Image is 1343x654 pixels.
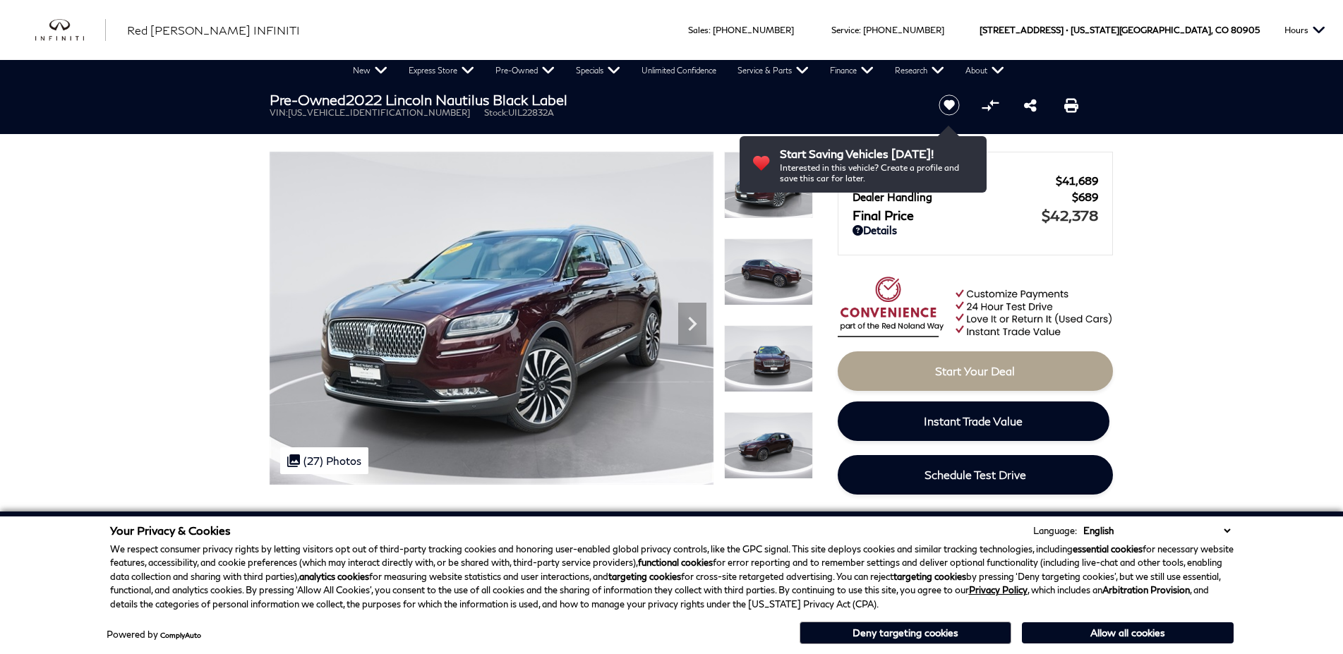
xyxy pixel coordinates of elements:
span: Sales [688,25,709,35]
a: Final Price $42,378 [853,207,1098,224]
span: Instant Trade Value [924,414,1023,428]
select: Language Select [1080,523,1234,538]
span: Start Your Deal [935,364,1015,377]
div: Language: [1033,526,1077,535]
h1: 2022 Lincoln Nautilus Black Label [270,92,915,107]
button: Deny targeting cookies [800,622,1011,644]
a: About [955,60,1015,81]
span: : [859,25,861,35]
button: Allow all cookies [1022,622,1234,643]
a: Express Store [398,60,485,81]
img: Used 2022 Burgundy Velvet Metallic Tinted Clearcoat Lincoln Black Label image 4 [724,412,813,479]
span: UIL22832A [508,107,554,118]
a: Red [PERSON_NAME] $41,689 [853,174,1098,187]
a: Unlimited Confidence [631,60,727,81]
span: Red [PERSON_NAME] INFINITI [127,23,300,37]
strong: targeting cookies [608,571,681,582]
img: INFINITI [35,19,106,42]
a: Schedule Test Drive [838,455,1113,495]
span: VIN: [270,107,288,118]
a: New [342,60,398,81]
a: Research [884,60,955,81]
div: Next [678,303,706,345]
img: Used 2022 Burgundy Velvet Metallic Tinted Clearcoat Lincoln Black Label image 1 [270,152,713,485]
a: Start Your Deal [838,351,1113,391]
div: (27) Photos [280,447,368,474]
span: : [709,25,711,35]
span: [US_VEHICLE_IDENTIFICATION_NUMBER] [288,107,470,118]
a: Specials [565,60,631,81]
span: Service [831,25,859,35]
a: Print this Pre-Owned 2022 Lincoln Nautilus Black Label [1064,97,1078,114]
strong: functional cookies [638,557,713,568]
strong: analytics cookies [299,571,369,582]
button: Compare vehicle [980,95,1001,116]
a: [PHONE_NUMBER] [863,25,944,35]
a: Red [PERSON_NAME] INFINITI [127,22,300,39]
span: Final Price [853,207,1042,223]
nav: Main Navigation [342,60,1015,81]
span: $689 [1072,190,1098,203]
a: Share this Pre-Owned 2022 Lincoln Nautilus Black Label [1024,97,1037,114]
span: Dealer Handling [853,190,1072,203]
span: Red [PERSON_NAME] [853,174,1056,187]
span: Your Privacy & Cookies [110,523,231,537]
img: Used 2022 Burgundy Velvet Metallic Tinted Clearcoat Lincoln Black Label image 3 [724,325,813,392]
img: Used 2022 Burgundy Velvet Metallic Tinted Clearcoat Lincoln Black Label image 2 [724,238,813,305]
button: Save vehicle [934,94,965,116]
strong: targeting cookies [893,571,966,582]
span: $42,378 [1042,207,1098,224]
a: Service & Parts [727,60,819,81]
div: Powered by [107,630,201,639]
a: [PHONE_NUMBER] [713,25,794,35]
p: We respect consumer privacy rights by letting visitors opt out of third-party tracking cookies an... [110,543,1234,612]
strong: Arbitration Provision [1102,584,1190,595]
strong: Pre-Owned [270,91,346,108]
a: Dealer Handling $689 [853,190,1098,203]
a: [STREET_ADDRESS] • [US_STATE][GEOGRAPHIC_DATA], CO 80905 [980,25,1260,35]
a: Finance [819,60,884,81]
a: Privacy Policy [969,584,1028,595]
strong: essential cookies [1073,543,1143,555]
span: Stock: [484,107,508,118]
img: Used 2022 Burgundy Velvet Metallic Tinted Clearcoat Lincoln Black Label image 1 [724,152,813,219]
a: infiniti [35,19,106,42]
a: ComplyAuto [160,631,201,639]
a: Details [853,224,1098,236]
span: Schedule Test Drive [925,468,1026,481]
a: Instant Trade Value [838,401,1109,441]
a: Pre-Owned [485,60,565,81]
span: $41,689 [1056,174,1098,187]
